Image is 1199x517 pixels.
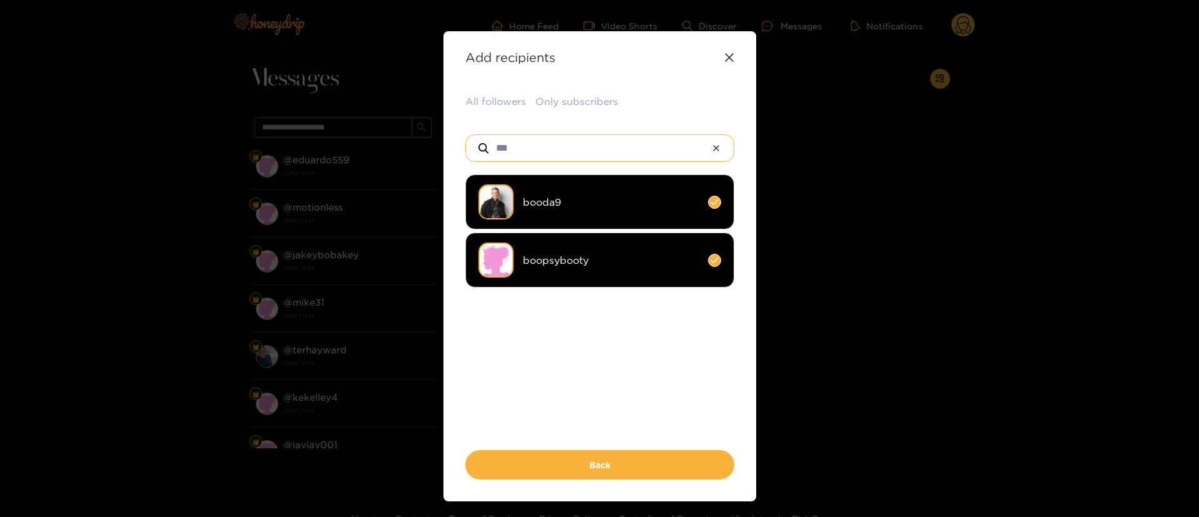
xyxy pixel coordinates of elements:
[465,50,555,64] strong: Add recipients
[465,450,734,479] button: Back
[478,243,513,278] img: no-avatar.png
[523,253,699,268] span: boopsybooty
[535,94,618,109] button: Only subscribers
[523,195,699,209] span: booda9
[465,94,526,109] button: All followers
[478,184,513,219] img: xocgr-male-model-photography-fort-lauderdale-0016.jpg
